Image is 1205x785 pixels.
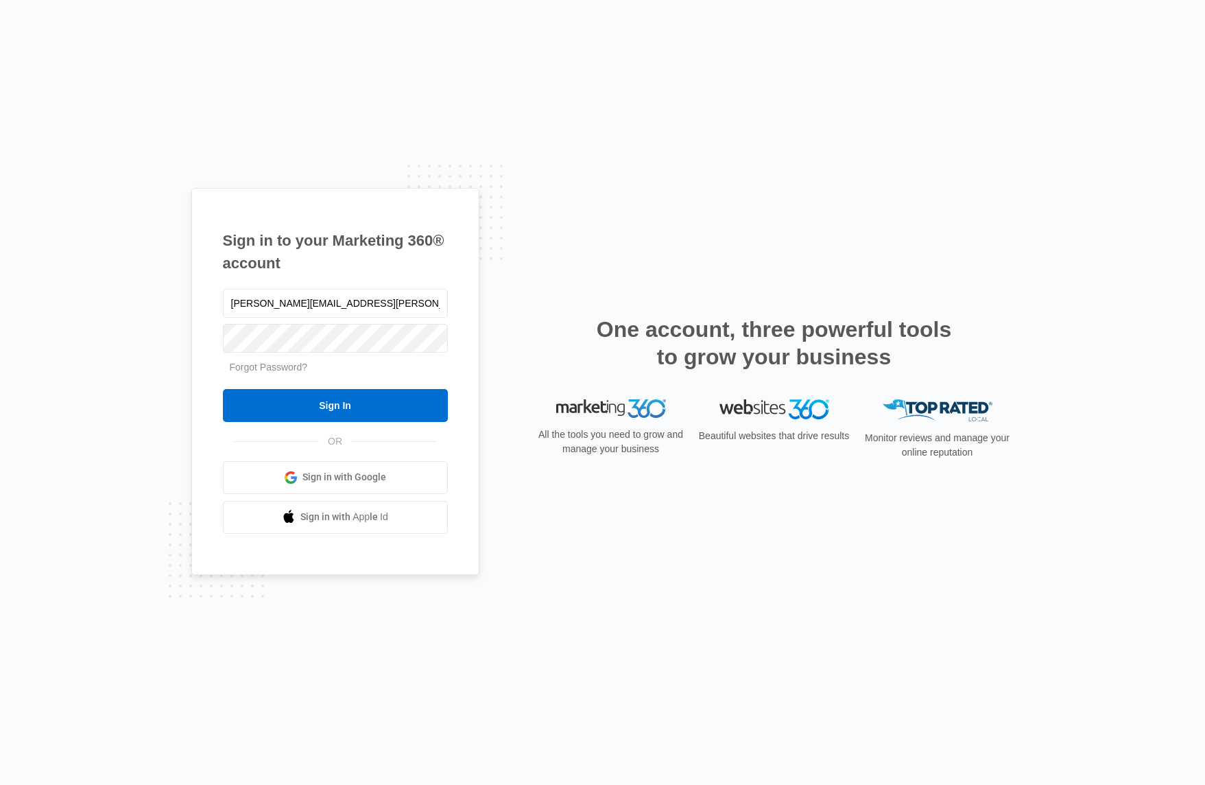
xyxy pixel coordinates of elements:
[593,316,956,371] h2: One account, three powerful tools to grow your business
[883,399,992,422] img: Top Rated Local
[223,501,448,534] a: Sign in with Apple Id
[697,429,851,443] p: Beautiful websites that drive results
[556,399,666,419] img: Marketing 360
[534,427,688,456] p: All the tools you need to grow and manage your business
[719,399,829,419] img: Websites 360
[223,389,448,422] input: Sign In
[861,431,1014,460] p: Monitor reviews and manage your online reputation
[223,289,448,318] input: Email
[223,229,448,274] h1: Sign in to your Marketing 360® account
[300,510,388,524] span: Sign in with Apple Id
[230,362,308,373] a: Forgot Password?
[223,461,448,494] a: Sign in with Google
[302,470,386,484] span: Sign in with Google
[318,434,352,449] span: OR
